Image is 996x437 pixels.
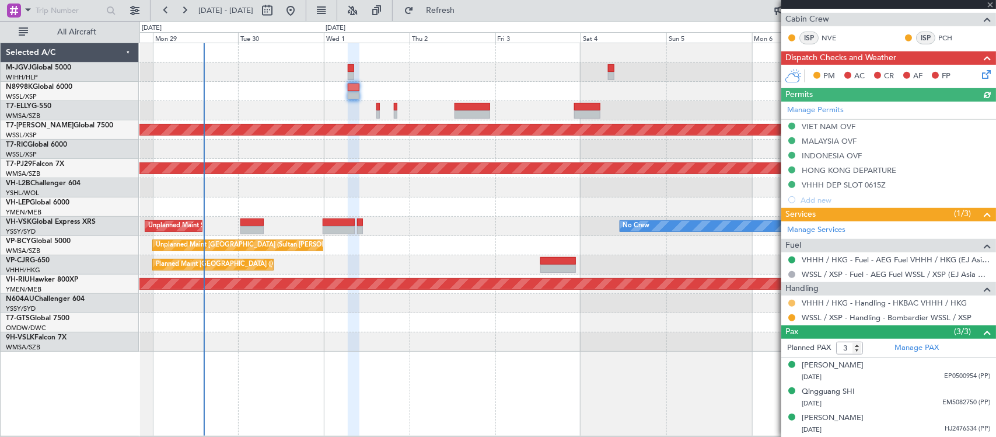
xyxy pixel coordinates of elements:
span: HJ2476534 (PP) [945,424,990,434]
span: EP0500954 (PP) [944,372,990,381]
div: Unplanned Maint Sydney ([PERSON_NAME] Intl) [148,217,292,235]
a: WIHH/HLP [6,73,38,82]
span: Refresh [416,6,465,15]
a: VP-BCYGlobal 5000 [6,238,71,245]
a: WSSL/XSP [6,92,37,101]
a: WMSA/SZB [6,247,40,255]
div: ISP [799,32,819,44]
span: VP-CJR [6,257,30,264]
span: [DATE] [802,425,822,434]
span: Cabin Crew [785,13,829,26]
a: YMEN/MEB [6,285,41,294]
a: YSSY/SYD [6,227,36,236]
div: [DATE] [142,23,162,33]
a: T7-GTSGlobal 7500 [6,315,69,322]
div: ISP [916,32,935,44]
span: FP [942,71,950,82]
span: AF [913,71,922,82]
input: Trip Number [36,2,103,19]
div: Mon 29 [153,32,239,43]
span: [DATE] [802,399,822,408]
span: T7-ELLY [6,103,32,110]
span: Services [785,208,816,221]
span: Handling [785,282,819,296]
div: Tue 30 [238,32,324,43]
span: [DATE] - [DATE] [198,5,253,16]
span: VP-BCY [6,238,31,245]
a: T7-RICGlobal 6000 [6,141,67,148]
a: WSSL / XSP - Fuel - AEG Fuel WSSL / XSP (EJ Asia Only) [802,269,990,279]
span: VH-VSK [6,218,32,226]
span: (1/3) [954,207,971,220]
a: WMSA/SZB [6,343,40,352]
a: T7-PJ29Falcon 7X [6,161,64,168]
span: 9H-VSLK [6,334,34,341]
a: T7-[PERSON_NAME]Global 7500 [6,122,113,129]
a: NVE [822,33,848,43]
span: T7-GTS [6,315,30,322]
div: Planned Maint [GEOGRAPHIC_DATA] ([GEOGRAPHIC_DATA] Intl) [156,256,351,273]
a: PCH [938,33,964,43]
a: N8998KGlobal 6000 [6,84,72,91]
button: All Aircraft [13,23,127,41]
span: All Aircraft [30,28,123,36]
a: 9H-VSLKFalcon 7X [6,334,67,341]
a: WSSL / XSP - Handling - Bombardier WSSL / XSP [802,313,971,322]
div: No Crew [623,217,650,235]
a: Manage PAX [894,342,939,354]
a: WSSL/XSP [6,131,37,140]
span: [DATE] [802,373,822,381]
button: Refresh [399,1,469,20]
a: VH-VSKGlobal Express XRS [6,218,96,226]
a: YSSY/SYD [6,304,36,313]
span: Fuel [785,239,801,252]
a: VH-RIUHawker 800XP [6,276,78,283]
a: VHHH/HKG [6,266,40,275]
a: WMSA/SZB [6,112,40,120]
span: AC [854,71,865,82]
a: VH-L2BChallenger 604 [6,180,81,187]
a: VHHH / HKG - Handling - HKBAC VHHH / HKG [802,298,967,308]
a: WSSL/XSP [6,150,37,159]
div: Sat 4 [581,32,666,43]
span: PM [823,71,835,82]
div: [DATE] [326,23,345,33]
div: Qingguang SHI [802,386,855,398]
span: T7-PJ29 [6,161,32,168]
div: Fri 3 [495,32,581,43]
div: [PERSON_NAME] [802,360,864,372]
a: VHHH / HKG - Fuel - AEG Fuel VHHH / HKG (EJ Asia Only) [802,255,990,265]
a: YMEN/MEB [6,208,41,217]
span: N604AU [6,296,34,303]
a: Manage Services [787,224,845,236]
span: VH-LEP [6,199,30,206]
a: VH-LEPGlobal 6000 [6,199,69,206]
a: VP-CJRG-650 [6,257,50,264]
span: VH-L2B [6,180,30,187]
div: Sun 5 [666,32,752,43]
a: OMDW/DWC [6,324,46,332]
a: YSHL/WOL [6,189,39,197]
span: VH-RIU [6,276,30,283]
span: M-JGVJ [6,64,32,71]
a: N604AUChallenger 604 [6,296,85,303]
span: (3/3) [954,325,971,338]
span: T7-RIC [6,141,27,148]
div: Wed 1 [324,32,410,43]
div: Mon 6 [752,32,838,43]
label: Planned PAX [787,342,831,354]
span: EM5082750 (PP) [942,398,990,408]
a: T7-ELLYG-550 [6,103,51,110]
a: WMSA/SZB [6,169,40,178]
a: M-JGVJGlobal 5000 [6,64,71,71]
div: Thu 2 [410,32,495,43]
span: CR [884,71,894,82]
div: [PERSON_NAME] [802,412,864,424]
span: N8998K [6,84,33,91]
span: Dispatch Checks and Weather [785,51,896,65]
span: T7-[PERSON_NAME] [6,122,74,129]
div: Unplanned Maint [GEOGRAPHIC_DATA] (Sultan [PERSON_NAME] [PERSON_NAME] - Subang) [156,237,436,254]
